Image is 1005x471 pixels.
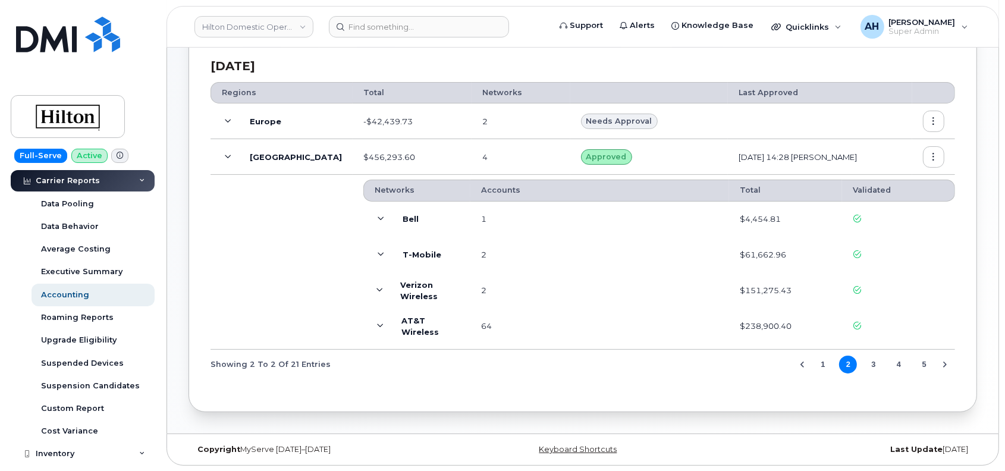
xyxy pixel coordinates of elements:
button: Previous Page [793,356,811,373]
th: Last Approved [728,82,912,103]
a: Keyboard Shortcuts [539,445,617,454]
span: Approved [586,151,627,162]
span: Super Admin [889,27,956,36]
th: Total [353,82,472,103]
td: 1 [470,202,729,237]
th: Regions [211,82,353,103]
input: Find something... [329,16,509,37]
td: $61,662.96 [729,237,842,273]
div: Austin Hall [852,15,976,39]
th: Total [729,180,842,201]
td: [DATE] 14:28 [PERSON_NAME] [728,139,912,175]
span: AH [865,20,880,34]
strong: Copyright [197,445,240,454]
button: Page 1 [814,356,832,373]
b: Verizon Wireless [400,280,460,302]
td: -$42,439.73 [353,103,472,139]
a: Support [551,14,611,37]
td: $238,900.40 [729,309,842,344]
th: Networks [363,180,470,201]
td: 2 [470,273,729,309]
td: 2 [470,237,729,273]
span: Knowledge Base [681,20,753,32]
div: Quicklinks [763,15,850,39]
b: T-Mobile [403,249,441,260]
button: Page 4 [890,356,908,373]
div: [DATE] [714,445,977,454]
td: $151,275.43 [729,273,842,309]
b: Europe [250,116,281,127]
span: Alerts [630,20,655,32]
td: $456,293.60 [353,139,472,175]
button: Page 2 [839,356,857,373]
span: Needs Approval [586,115,652,127]
b: [GEOGRAPHIC_DATA] [250,152,342,163]
strong: Last Update [890,445,943,454]
b: Bell [403,213,419,225]
div: MyServe [DATE]–[DATE] [189,445,451,454]
a: Hilton Domestic Operating Company Inc [194,16,313,37]
td: $4,454.81 [729,202,842,237]
iframe: Messenger Launcher [953,419,996,462]
td: 64 [470,309,729,344]
span: [PERSON_NAME] [889,17,956,27]
a: Knowledge Base [663,14,762,37]
button: Page 5 [915,356,933,373]
button: Page 3 [865,356,882,373]
b: AT&T Wireless [401,315,460,337]
span: Support [570,20,603,32]
td: 2 [472,103,570,139]
td: 4 [472,139,570,175]
h3: [DATE] [211,59,955,73]
span: Showing 2 To 2 Of 21 Entries [211,356,331,373]
a: Alerts [611,14,663,37]
button: Next Page [936,356,954,373]
th: Networks [472,82,570,103]
th: Accounts [470,180,729,201]
span: Quicklinks [786,22,829,32]
th: Validated [842,180,955,201]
